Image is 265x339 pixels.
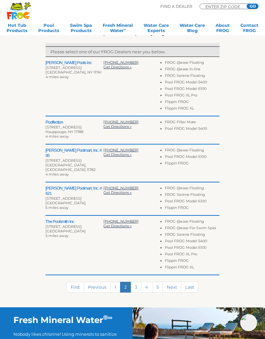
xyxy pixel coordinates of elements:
[120,282,131,293] a: 2
[45,233,68,238] span: 5 miles away
[45,196,103,201] div: [STREET_ADDRESS]
[103,60,139,65] a: [PHONE_NUMBER]
[131,282,141,293] a: 3
[165,86,220,93] li: Pool FROG Model 6100
[103,148,139,152] a: [PHONE_NUMBER]
[103,186,139,190] a: [PHONE_NUMBER]
[103,152,132,157] a: Get Directions »
[152,282,163,293] a: 5
[103,314,108,321] sup: ®
[165,126,220,133] li: Pool FROG Model 5400
[165,245,220,252] li: Pool FROG Model 6100
[165,93,220,99] li: Pool FROG XL Pro
[45,120,103,125] h2: Poolfection
[45,65,103,70] div: [STREET_ADDRESS]
[144,23,169,36] a: Water CareExperts
[165,265,220,271] li: Flippin FROG XL
[45,148,103,158] h2: [PERSON_NAME] Poolmart, Inc. # 95
[103,124,132,129] a: Get Directions »
[70,23,92,36] a: Swim SpaProducts
[45,205,68,210] span: 5 miles away
[45,70,103,75] div: [GEOGRAPHIC_DATA], NY 11741
[103,120,139,124] a: [PHONE_NUMBER]
[165,73,220,80] li: FROG Serene Floating
[165,186,220,192] li: FROG @ease Floating
[45,125,103,129] div: [STREET_ADDRESS]
[165,258,220,265] li: Flippin FROG
[108,314,113,321] sup: ∞
[45,172,69,177] span: 4 miles away
[165,252,220,258] li: Pool FROG XL Pro
[45,229,103,233] div: [GEOGRAPHIC_DATA]
[165,148,220,154] li: FROG @ease Floating
[160,4,192,9] p: Find A Dealer
[141,282,152,293] a: 4
[50,48,215,55] p: Please select one of our FROG Dealers near you below.
[103,65,132,69] a: Get Directions »
[165,80,220,86] li: Pool FROG Model 5400
[165,120,220,126] li: FROG Filter Mate
[165,99,220,106] li: Flippin FROG
[165,60,220,67] li: FROG @ease Floating
[45,60,103,65] h2: [PERSON_NAME] Pools Inc
[165,205,220,212] li: Flippin FROG
[181,282,198,293] a: Last
[45,201,103,205] div: [GEOGRAPHIC_DATA]
[240,314,257,331] img: openIcon
[103,23,133,36] a: Fresh MineralWater∞
[165,232,220,239] li: FROG Serene Floating
[38,23,59,36] a: PoolProducts
[165,226,220,232] li: FROG @ease For Swim Spas
[45,219,103,224] h2: The Poolsmith Inc
[66,282,84,293] a: First
[103,190,132,195] a: Get Directions »
[247,4,258,9] input: GO
[240,23,258,36] a: ContactFROG
[165,199,220,205] li: Pool FROG Model 6100
[45,186,103,196] h2: [PERSON_NAME] Poolmart, Inc. # 621
[165,161,220,167] li: Flippin FROG
[7,23,27,36] a: Hot TubProducts
[45,129,103,134] div: Hauppauge, NY 11788
[45,224,103,229] div: [STREET_ADDRESS]
[165,192,220,199] li: FROG Serene Floating
[165,239,220,245] li: Pool FROG Model 5400
[216,23,230,36] a: AboutFROG
[45,158,103,163] div: [STREET_ADDRESS]
[45,163,103,172] div: [GEOGRAPHIC_DATA], [GEOGRAPHIC_DATA] 11782
[84,282,111,293] a: Previous
[45,75,69,79] span: 4 miles away
[165,154,220,161] li: Pool FROG Model 6100
[110,282,120,293] a: 1
[124,27,126,31] sup: ∞
[13,315,119,325] h2: Fresh Mineral Water
[103,224,132,228] a: Get Directions »
[165,67,220,73] li: FROG @ease In-line
[165,106,220,112] li: Flippin FROG XL
[163,282,181,293] a: Next
[45,134,69,139] span: 4 miles away
[165,219,220,226] li: FROG @ease Floating
[103,219,139,224] a: [PHONE_NUMBER]
[180,23,205,36] a: Water CareBlog
[205,5,244,8] input: Zip Code Form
